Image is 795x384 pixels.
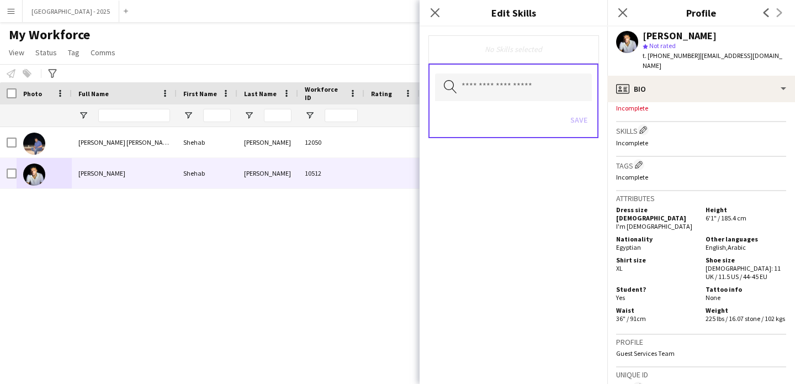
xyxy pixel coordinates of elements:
[35,48,57,57] span: Status
[706,293,720,302] span: None
[237,158,298,188] div: [PERSON_NAME]
[68,48,79,57] span: Tag
[78,138,173,146] span: [PERSON_NAME] [PERSON_NAME]
[437,44,590,54] div: No Skills selected
[616,104,786,112] p: Incomplete
[31,45,61,60] a: Status
[244,111,254,120] button: Open Filter Menu
[616,349,786,357] p: Guest Services Team
[616,173,786,181] p: Incomplete
[237,127,298,157] div: [PERSON_NAME]
[244,90,277,98] span: Last Name
[305,111,315,120] button: Open Filter Menu
[616,139,786,147] p: Incomplete
[23,1,119,22] button: [GEOGRAPHIC_DATA] - 2025
[616,293,625,302] span: Yes
[305,85,344,102] span: Workforce ID
[706,264,781,281] span: [DEMOGRAPHIC_DATA]: 11 UK / 11.5 US / 44-45 EU
[23,133,45,155] img: Shehab Shehab Mohamed
[203,109,231,122] input: First Name Filter Input
[616,243,641,251] span: Egyptian
[706,256,786,264] h5: Shoe size
[706,314,785,323] span: 225 lbs / 16.07 stone / 102 kgs
[298,158,364,188] div: 10512
[371,90,392,98] span: Rating
[264,109,291,122] input: Last Name Filter Input
[616,337,786,347] h3: Profile
[643,31,717,41] div: [PERSON_NAME]
[616,264,623,272] span: XL
[298,127,364,157] div: 12050
[98,109,170,122] input: Full Name Filter Input
[177,127,237,157] div: Shehab
[4,45,29,60] a: View
[706,243,728,251] span: English ,
[607,6,795,20] h3: Profile
[643,51,700,60] span: t. [PHONE_NUMBER]
[706,306,786,314] h5: Weight
[616,235,697,243] h5: Nationality
[616,124,786,136] h3: Skills
[183,111,193,120] button: Open Filter Menu
[706,214,746,222] span: 6'1" / 185.4 cm
[728,243,746,251] span: Arabic
[23,164,45,186] img: Shehab Mohamed
[9,27,90,43] span: My Workforce
[616,193,786,203] h3: Attributes
[616,222,692,230] span: I'm [DEMOGRAPHIC_DATA]
[9,48,24,57] span: View
[607,76,795,102] div: Bio
[649,41,676,50] span: Not rated
[63,45,84,60] a: Tag
[616,306,697,314] h5: Waist
[86,45,120,60] a: Comms
[177,158,237,188] div: Shehab
[78,111,88,120] button: Open Filter Menu
[616,256,697,264] h5: Shirt size
[91,48,115,57] span: Comms
[706,206,786,214] h5: Height
[706,235,786,243] h5: Other languages
[78,169,125,177] span: [PERSON_NAME]
[78,90,109,98] span: Full Name
[616,370,786,380] h3: Unique ID
[616,159,786,171] h3: Tags
[706,285,786,293] h5: Tattoo info
[23,90,42,98] span: Photo
[643,51,782,70] span: | [EMAIL_ADDRESS][DOMAIN_NAME]
[46,67,59,80] app-action-btn: Advanced filters
[616,314,646,323] span: 36" / 91cm
[183,90,217,98] span: First Name
[420,6,607,20] h3: Edit Skills
[325,109,358,122] input: Workforce ID Filter Input
[616,285,697,293] h5: Student?
[616,206,697,222] h5: Dress size [DEMOGRAPHIC_DATA]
